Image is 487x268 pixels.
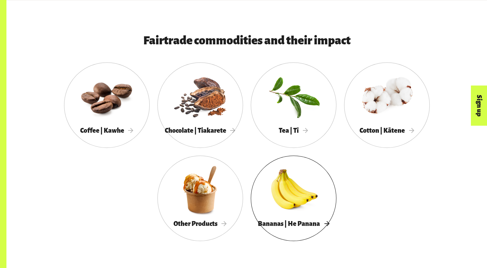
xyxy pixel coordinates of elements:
span: Cotton | Kātene [360,127,414,134]
span: Chocolate | Tiakarete [165,127,236,134]
a: Tea | Tī [251,62,336,148]
a: Cotton | Kātene [344,62,430,148]
span: Coffee | Kawhe [80,127,134,134]
span: Bananas | He Panana [258,220,329,227]
a: Coffee | Kawhe [64,62,150,148]
a: Other Products [157,156,243,241]
span: Tea | Tī [279,127,308,134]
a: Chocolate | Tiakarete [157,62,243,148]
span: Other Products [173,220,227,227]
a: Bananas | He Panana [251,156,336,241]
h3: Fairtrade commodities and their impact [83,34,410,47]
